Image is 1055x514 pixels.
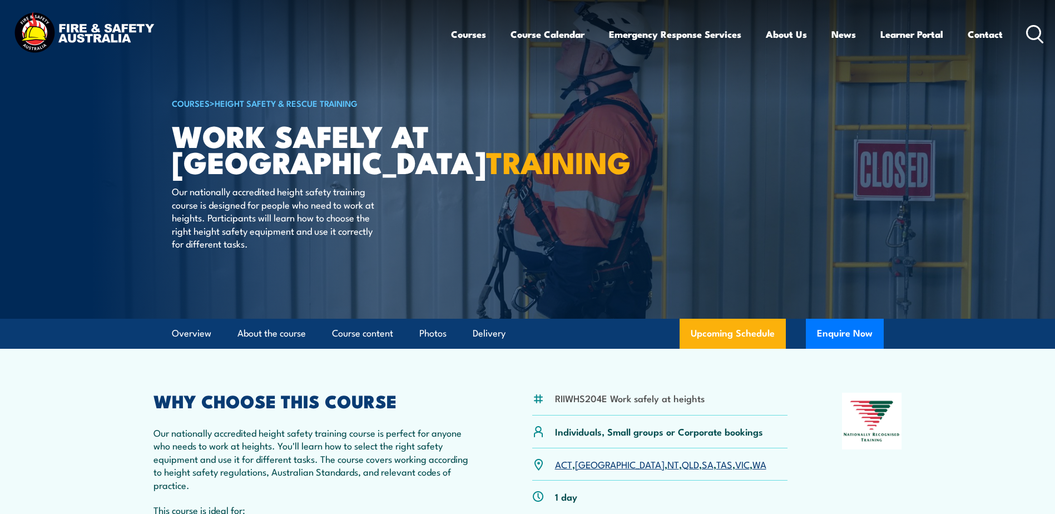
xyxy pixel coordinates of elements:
[237,319,306,348] a: About the course
[735,457,750,471] a: VIC
[880,19,943,49] a: Learner Portal
[766,19,807,49] a: About Us
[332,319,393,348] a: Course content
[486,138,631,184] strong: TRAINING
[172,96,447,110] h6: >
[831,19,856,49] a: News
[555,490,577,503] p: 1 day
[752,457,766,471] a: WA
[215,97,358,109] a: Height Safety & Rescue Training
[609,19,741,49] a: Emergency Response Services
[473,319,506,348] a: Delivery
[419,319,447,348] a: Photos
[680,319,786,349] a: Upcoming Schedule
[153,426,478,491] p: Our nationally accredited height safety training course is perfect for anyone who needs to work a...
[555,458,766,471] p: , , , , , , ,
[667,457,679,471] a: NT
[555,392,705,404] li: RIIWHS204E Work safely at heights
[702,457,714,471] a: SA
[555,425,763,438] p: Individuals, Small groups or Corporate bookings
[172,319,211,348] a: Overview
[555,457,572,471] a: ACT
[172,122,447,174] h1: Work Safely at [GEOGRAPHIC_DATA]
[153,393,478,408] h2: WHY CHOOSE THIS COURSE
[575,457,665,471] a: [GEOGRAPHIC_DATA]
[842,393,902,449] img: Nationally Recognised Training logo.
[968,19,1003,49] a: Contact
[172,97,210,109] a: COURSES
[451,19,486,49] a: Courses
[716,457,732,471] a: TAS
[511,19,585,49] a: Course Calendar
[682,457,699,471] a: QLD
[806,319,884,349] button: Enquire Now
[172,185,375,250] p: Our nationally accredited height safety training course is designed for people who need to work a...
